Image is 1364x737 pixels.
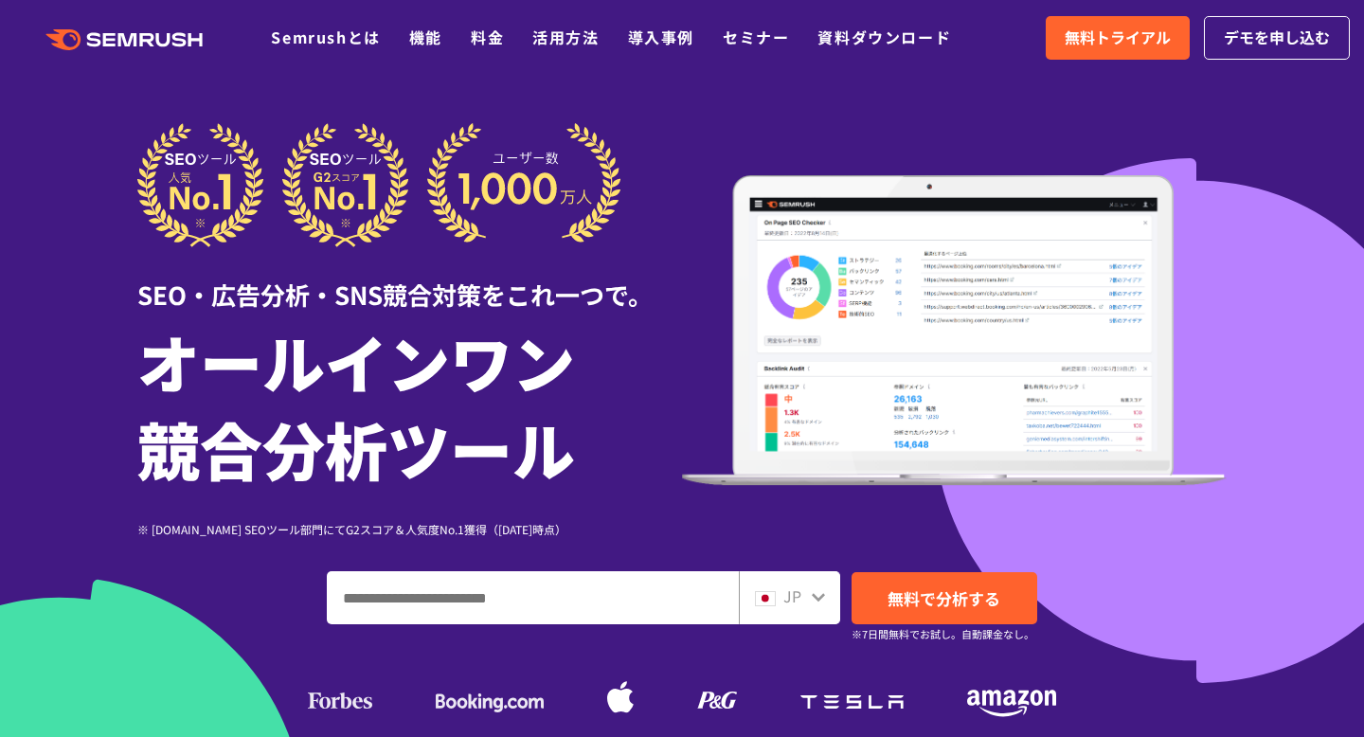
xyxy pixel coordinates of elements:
[137,247,682,313] div: SEO・広告分析・SNS競合対策をこれ一つで。
[137,317,682,492] h1: オールインワン 競合分析ツール
[532,26,599,48] a: 活用方法
[852,625,1034,643] small: ※7日間無料でお試し。自動課金なし。
[817,26,951,48] a: 資料ダウンロード
[1204,16,1350,60] a: デモを申し込む
[723,26,789,48] a: セミナー
[409,26,442,48] a: 機能
[137,520,682,538] div: ※ [DOMAIN_NAME] SEOツール部門にてG2スコア＆人気度No.1獲得（[DATE]時点）
[328,572,738,623] input: ドメイン、キーワードまたはURLを入力してください
[852,572,1037,624] a: 無料で分析する
[783,584,801,607] span: JP
[471,26,504,48] a: 料金
[888,586,1000,610] span: 無料で分析する
[271,26,380,48] a: Semrushとは
[1224,26,1330,50] span: デモを申し込む
[1046,16,1190,60] a: 無料トライアル
[1065,26,1171,50] span: 無料トライアル
[628,26,694,48] a: 導入事例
